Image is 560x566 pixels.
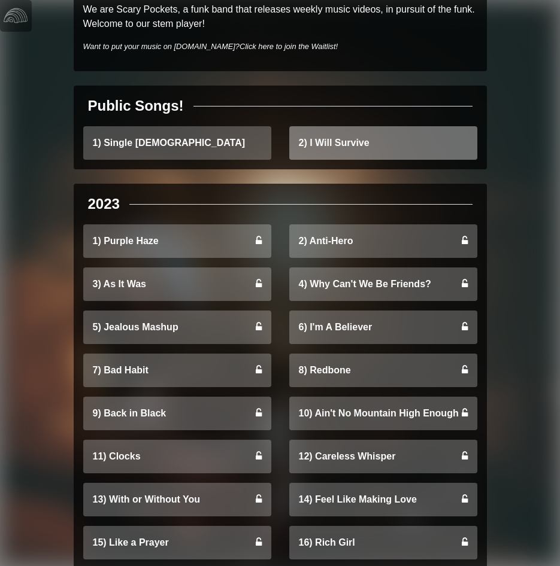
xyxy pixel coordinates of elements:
[289,311,477,344] a: 6) I'm A Believer
[289,440,477,473] a: 12) Careless Whisper
[4,4,28,28] img: logo-white-4c48a5e4bebecaebe01ca5a9d34031cfd3d4ef9ae749242e8c4bf12ef99f53e8.png
[83,42,338,51] i: Want to put your music on [DOMAIN_NAME]?
[289,483,477,516] a: 14) Feel Like Making Love
[289,397,477,430] a: 10) Ain't No Mountain High Enough
[83,526,271,559] a: 15) Like a Prayer
[83,224,271,258] a: 1) Purple Haze
[83,440,271,473] a: 11) Clocks
[83,2,477,31] p: We are Scary Pockets, a funk band that releases weekly music videos, in pursuit of the funk. Welc...
[83,311,271,344] a: 5) Jealous Mashup
[88,95,184,117] div: Public Songs!
[83,126,271,160] a: 1) Single [DEMOGRAPHIC_DATA]
[83,267,271,301] a: 3) As It Was
[83,397,271,430] a: 9) Back in Black
[83,354,271,387] a: 7) Bad Habit
[240,42,338,51] a: Click here to join the Waitlist!
[289,526,477,559] a: 16) Rich Girl
[289,267,477,301] a: 4) Why Can't We Be Friends?
[88,193,120,215] div: 2023
[83,483,271,516] a: 13) With or Without You
[289,224,477,258] a: 2) Anti-Hero
[289,354,477,387] a: 8) Redbone
[289,126,477,160] a: 2) I Will Survive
